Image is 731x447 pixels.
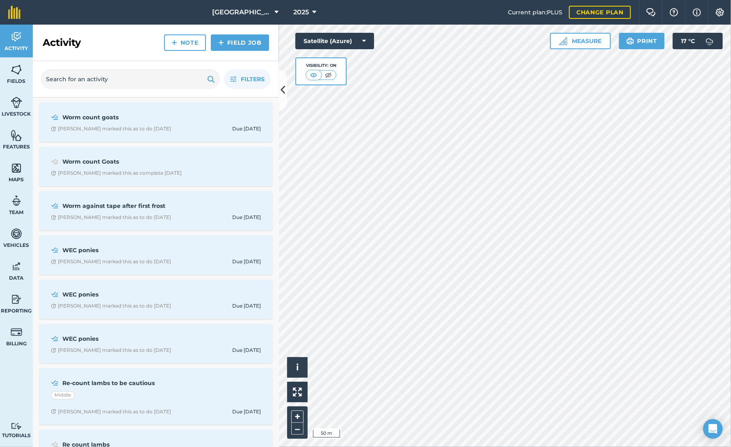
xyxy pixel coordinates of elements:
span: Filters [241,75,265,84]
img: svg+xml;base64,PD94bWwgdmVyc2lvbj0iMS4wIiBlbmNvZGluZz0idXRmLTgiPz4KPCEtLSBHZW5lcmF0b3I6IEFkb2JlIE... [51,378,59,388]
img: svg+xml;base64,PHN2ZyB4bWxucz0iaHR0cDovL3d3dy53My5vcmcvMjAwMC9zdmciIHdpZHRoPSI1MCIgaGVpZ2h0PSI0MC... [308,71,319,79]
button: i [287,357,308,378]
img: svg+xml;base64,PD94bWwgdmVyc2lvbj0iMS4wIiBlbmNvZGluZz0idXRmLTgiPz4KPCEtLSBHZW5lcmF0b3I6IEFkb2JlIE... [11,195,22,207]
div: Due [DATE] [232,408,261,415]
img: svg+xml;base64,PHN2ZyB4bWxucz0iaHR0cDovL3d3dy53My5vcmcvMjAwMC9zdmciIHdpZHRoPSI1NiIgaGVpZ2h0PSI2MC... [11,129,22,141]
div: Visibility: On [306,62,337,69]
button: – [291,423,304,435]
strong: Worm count goats [62,113,192,122]
span: Current plan : PLUS [508,8,562,17]
div: Middle [51,391,75,399]
img: A question mark icon [669,8,679,16]
img: svg+xml;base64,PHN2ZyB4bWxucz0iaHR0cDovL3d3dy53My5vcmcvMjAwMC9zdmciIHdpZHRoPSIxNyIgaGVpZ2h0PSIxNy... [693,7,701,17]
img: fieldmargin Logo [8,6,21,19]
a: Worm against tape after first frostClock with arrow pointing clockwise[PERSON_NAME] marked this a... [44,196,267,226]
img: svg+xml;base64,PHN2ZyB4bWxucz0iaHR0cDovL3d3dy53My5vcmcvMjAwMC9zdmciIHdpZHRoPSI1NiIgaGVpZ2h0PSI2MC... [11,162,22,174]
img: svg+xml;base64,PD94bWwgdmVyc2lvbj0iMS4wIiBlbmNvZGluZz0idXRmLTgiPz4KPCEtLSBHZW5lcmF0b3I6IEFkb2JlIE... [11,260,22,273]
img: Clock with arrow pointing clockwise [51,215,56,220]
img: svg+xml;base64,PD94bWwgdmVyc2lvbj0iMS4wIiBlbmNvZGluZz0idXRmLTgiPz4KPCEtLSBHZW5lcmF0b3I6IEFkb2JlIE... [11,228,22,240]
a: Worm count goatsClock with arrow pointing clockwise[PERSON_NAME] marked this as to do [DATE]Due [... [44,107,267,137]
button: 17 °C [673,33,723,49]
strong: WEC ponies [62,290,192,299]
strong: WEC ponies [62,334,192,343]
div: [PERSON_NAME] marked this as to do [DATE] [51,125,171,132]
img: Clock with arrow pointing clockwise [51,259,56,265]
img: Clock with arrow pointing clockwise [51,348,56,353]
div: [PERSON_NAME] marked this as to do [DATE] [51,303,171,309]
img: Clock with arrow pointing clockwise [51,171,56,176]
img: svg+xml;base64,PD94bWwgdmVyc2lvbj0iMS4wIiBlbmNvZGluZz0idXRmLTgiPz4KPCEtLSBHZW5lcmF0b3I6IEFkb2JlIE... [51,290,59,299]
a: Change plan [569,6,631,19]
img: svg+xml;base64,PHN2ZyB4bWxucz0iaHR0cDovL3d3dy53My5vcmcvMjAwMC9zdmciIHdpZHRoPSIxOSIgaGVpZ2h0PSIyNC... [207,74,215,84]
img: svg+xml;base64,PD94bWwgdmVyc2lvbj0iMS4wIiBlbmNvZGluZz0idXRmLTgiPz4KPCEtLSBHZW5lcmF0b3I6IEFkb2JlIE... [701,33,718,49]
img: svg+xml;base64,PD94bWwgdmVyc2lvbj0iMS4wIiBlbmNvZGluZz0idXRmLTgiPz4KPCEtLSBHZW5lcmF0b3I6IEFkb2JlIE... [51,112,59,122]
strong: Worm count Goats [62,157,192,166]
a: WEC poniesClock with arrow pointing clockwise[PERSON_NAME] marked this as to do [DATE]Due [DATE] [44,240,267,270]
a: Worm count GoatsClock with arrow pointing clockwise[PERSON_NAME] marked this as complete [DATE] [44,152,267,181]
div: Due [DATE] [232,347,261,353]
img: Four arrows, one pointing top left, one top right, one bottom right and the last bottom left [293,388,302,397]
span: [GEOGRAPHIC_DATA] [212,7,271,17]
input: Search for an activity [41,69,220,89]
img: Clock with arrow pointing clockwise [51,303,56,309]
img: Clock with arrow pointing clockwise [51,126,56,132]
img: svg+xml;base64,PD94bWwgdmVyc2lvbj0iMS4wIiBlbmNvZGluZz0idXRmLTgiPz4KPCEtLSBHZW5lcmF0b3I6IEFkb2JlIE... [51,334,59,344]
img: svg+xml;base64,PD94bWwgdmVyc2lvbj0iMS4wIiBlbmNvZGluZz0idXRmLTgiPz4KPCEtLSBHZW5lcmF0b3I6IEFkb2JlIE... [11,31,22,43]
button: Satellite (Azure) [295,33,374,49]
img: Clock with arrow pointing clockwise [51,409,56,414]
img: svg+xml;base64,PHN2ZyB4bWxucz0iaHR0cDovL3d3dy53My5vcmcvMjAwMC9zdmciIHdpZHRoPSIxOSIgaGVpZ2h0PSIyNC... [626,36,634,46]
span: i [296,362,299,372]
strong: WEC ponies [62,246,192,255]
span: 17 ° C [681,33,695,49]
div: Due [DATE] [232,303,261,309]
div: [PERSON_NAME] marked this as to do [DATE] [51,408,171,415]
span: 2025 [293,7,309,17]
strong: Re-count lambs to be cautious [62,379,192,388]
img: svg+xml;base64,PD94bWwgdmVyc2lvbj0iMS4wIiBlbmNvZGluZz0idXRmLTgiPz4KPCEtLSBHZW5lcmF0b3I6IEFkb2JlIE... [11,326,22,338]
a: Note [164,34,206,51]
a: WEC poniesClock with arrow pointing clockwise[PERSON_NAME] marked this as to do [DATE]Due [DATE] [44,285,267,314]
img: svg+xml;base64,PD94bWwgdmVyc2lvbj0iMS4wIiBlbmNvZGluZz0idXRmLTgiPz4KPCEtLSBHZW5lcmF0b3I6IEFkb2JlIE... [51,157,59,166]
a: Re-count lambs to be cautiousMiddleClock with arrow pointing clockwise[PERSON_NAME] marked this a... [44,373,267,420]
img: Two speech bubbles overlapping with the left bubble in the forefront [646,8,656,16]
strong: Worm against tape after first frost [62,201,192,210]
img: svg+xml;base64,PD94bWwgdmVyc2lvbj0iMS4wIiBlbmNvZGluZz0idXRmLTgiPz4KPCEtLSBHZW5lcmF0b3I6IEFkb2JlIE... [11,422,22,430]
img: Ruler icon [559,37,567,45]
img: svg+xml;base64,PD94bWwgdmVyc2lvbj0iMS4wIiBlbmNvZGluZz0idXRmLTgiPz4KPCEtLSBHZW5lcmF0b3I6IEFkb2JlIE... [51,201,59,211]
button: + [291,411,304,423]
div: Open Intercom Messenger [703,419,723,439]
div: [PERSON_NAME] marked this as to do [DATE] [51,347,171,353]
img: svg+xml;base64,PHN2ZyB4bWxucz0iaHR0cDovL3d3dy53My5vcmcvMjAwMC9zdmciIHdpZHRoPSIxNCIgaGVpZ2h0PSIyNC... [171,38,177,48]
h2: Activity [43,36,81,49]
div: [PERSON_NAME] marked this as complete [DATE] [51,170,182,176]
button: Measure [550,33,611,49]
button: Print [619,33,665,49]
button: Filters [224,69,271,89]
div: [PERSON_NAME] marked this as to do [DATE] [51,258,171,265]
a: Field Job [211,34,269,51]
img: svg+xml;base64,PHN2ZyB4bWxucz0iaHR0cDovL3d3dy53My5vcmcvMjAwMC9zdmciIHdpZHRoPSI1NiIgaGVpZ2h0PSI2MC... [11,64,22,76]
div: [PERSON_NAME] marked this as to do [DATE] [51,214,171,221]
img: svg+xml;base64,PD94bWwgdmVyc2lvbj0iMS4wIiBlbmNvZGluZz0idXRmLTgiPz4KPCEtLSBHZW5lcmF0b3I6IEFkb2JlIE... [11,293,22,306]
a: WEC poniesClock with arrow pointing clockwise[PERSON_NAME] marked this as to do [DATE]Due [DATE] [44,329,267,358]
img: A cog icon [715,8,725,16]
div: Due [DATE] [232,258,261,265]
img: svg+xml;base64,PD94bWwgdmVyc2lvbj0iMS4wIiBlbmNvZGluZz0idXRmLTgiPz4KPCEtLSBHZW5lcmF0b3I6IEFkb2JlIE... [51,245,59,255]
div: Due [DATE] [232,214,261,221]
img: svg+xml;base64,PD94bWwgdmVyc2lvbj0iMS4wIiBlbmNvZGluZz0idXRmLTgiPz4KPCEtLSBHZW5lcmF0b3I6IEFkb2JlIE... [11,96,22,109]
img: svg+xml;base64,PHN2ZyB4bWxucz0iaHR0cDovL3d3dy53My5vcmcvMjAwMC9zdmciIHdpZHRoPSIxNCIgaGVpZ2h0PSIyNC... [218,38,224,48]
img: svg+xml;base64,PHN2ZyB4bWxucz0iaHR0cDovL3d3dy53My5vcmcvMjAwMC9zdmciIHdpZHRoPSI1MCIgaGVpZ2h0PSI0MC... [323,71,334,79]
div: Due [DATE] [232,125,261,132]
